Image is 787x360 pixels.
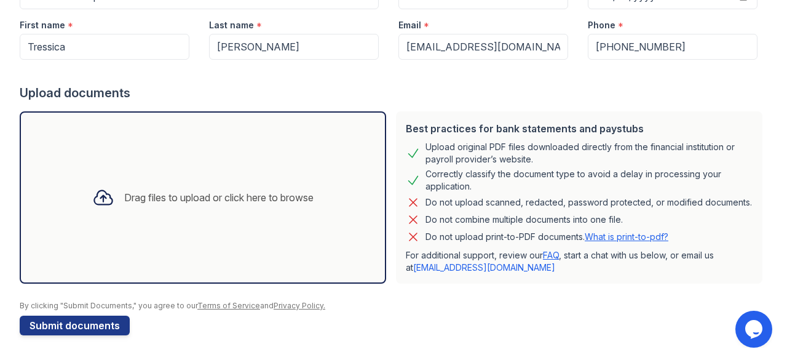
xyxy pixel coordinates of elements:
[398,19,421,31] label: Email
[413,262,555,273] a: [EMAIL_ADDRESS][DOMAIN_NAME]
[20,316,130,335] button: Submit documents
[588,19,615,31] label: Phone
[20,301,767,311] div: By clicking "Submit Documents," you agree to our and
[197,301,260,310] a: Terms of Service
[124,190,314,205] div: Drag files to upload or click here to browse
[425,168,753,193] div: Correctly classify the document type to avoid a delay in processing your application.
[209,19,254,31] label: Last name
[585,231,668,242] a: What is print-to-pdf?
[425,195,752,210] div: Do not upload scanned, redacted, password protected, or modified documents.
[425,212,623,227] div: Do not combine multiple documents into one file.
[274,301,325,310] a: Privacy Policy.
[425,141,753,166] div: Upload original PDF files downloaded directly from the financial institution or payroll provider’...
[543,250,559,260] a: FAQ
[425,231,668,243] p: Do not upload print-to-PDF documents.
[406,121,753,136] div: Best practices for bank statements and paystubs
[735,311,775,348] iframe: chat widget
[406,249,753,274] p: For additional support, review our , start a chat with us below, or email us at
[20,84,767,102] div: Upload documents
[20,19,65,31] label: First name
